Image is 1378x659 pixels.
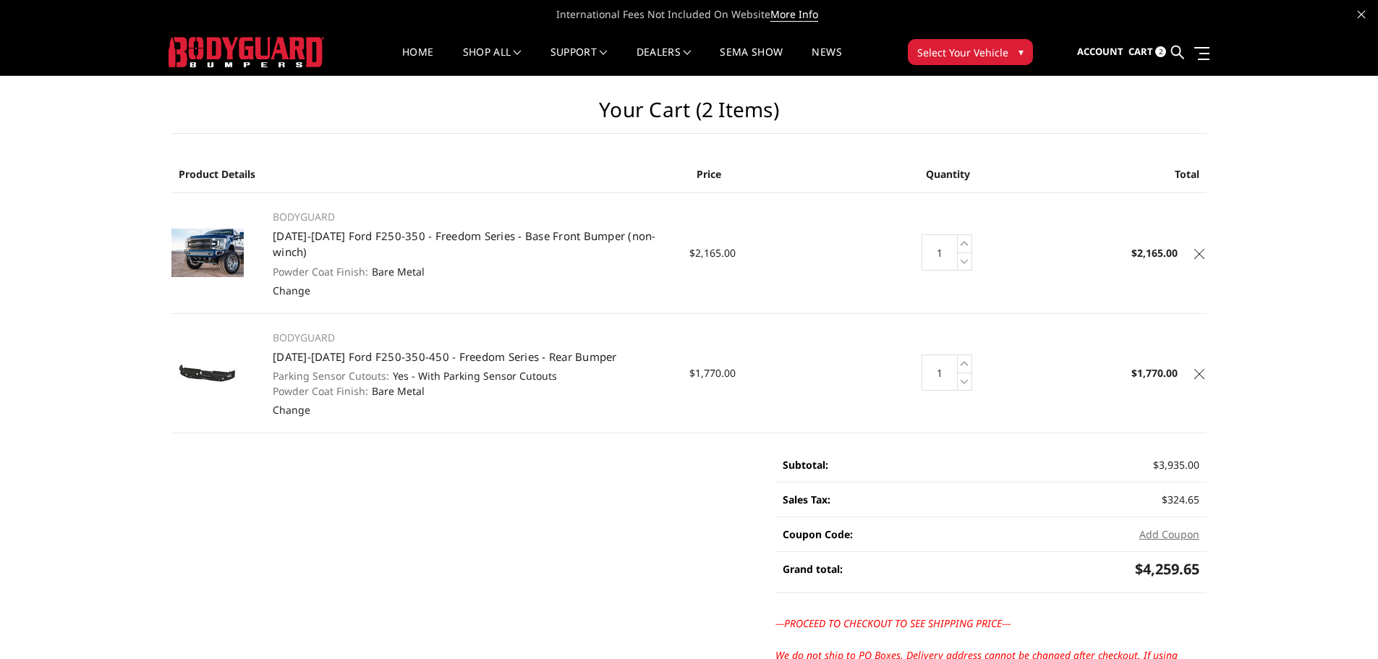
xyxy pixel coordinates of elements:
[273,229,656,260] a: [DATE]-[DATE] Ford F250-350 - Freedom Series - Base Front Bumper (non-winch)
[1077,33,1123,72] a: Account
[273,264,673,279] dd: Bare Metal
[273,349,617,364] a: [DATE]-[DATE] Ford F250-350-450 - Freedom Series - Rear Bumper
[171,98,1207,134] h1: Your Cart (2 items)
[783,458,828,472] strong: Subtotal:
[783,562,843,576] strong: Grand total:
[783,527,853,541] strong: Coupon Code:
[273,329,673,346] p: BODYGUARD
[1153,458,1199,472] span: $3,935.00
[273,383,673,399] dd: Bare Metal
[273,264,368,279] dt: Powder Coat Finish:
[1128,33,1166,72] a: Cart 2
[273,403,310,417] a: Change
[1131,366,1178,380] strong: $1,770.00
[720,47,783,75] a: SEMA Show
[1077,45,1123,58] span: Account
[917,45,1008,60] span: Select Your Vehicle
[1139,527,1199,542] button: Add Coupon
[1155,46,1166,57] span: 2
[862,156,1034,193] th: Quantity
[171,229,244,277] img: 2017-2022 Ford F250-350 - Freedom Series - Base Front Bumper (non-winch)
[637,47,692,75] a: Dealers
[1162,493,1199,506] span: $324.65
[273,368,673,383] dd: Yes - With Parking Sensor Cutouts
[273,284,310,297] a: Change
[1034,156,1207,193] th: Total
[550,47,608,75] a: Support
[689,366,736,380] span: $1,770.00
[1128,45,1153,58] span: Cart
[770,7,818,22] a: More Info
[812,47,841,75] a: News
[169,37,324,67] img: BODYGUARD BUMPERS
[402,47,433,75] a: Home
[463,47,522,75] a: shop all
[273,383,368,399] dt: Powder Coat Finish:
[775,615,1207,632] p: ---PROCEED TO CHECKOUT TO SEE SHIPPING PRICE---
[273,208,673,226] p: BODYGUARD
[273,368,389,383] dt: Parking Sensor Cutouts:
[689,246,736,260] span: $2,165.00
[1018,44,1024,59] span: ▾
[689,156,862,193] th: Price
[783,493,830,506] strong: Sales Tax:
[171,156,689,193] th: Product Details
[1135,559,1199,579] span: $4,259.65
[1131,246,1178,260] strong: $2,165.00
[908,39,1033,65] button: Select Your Vehicle
[171,356,244,391] img: 2017-2022 Ford F250-350-450 - Freedom Series - Rear Bumper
